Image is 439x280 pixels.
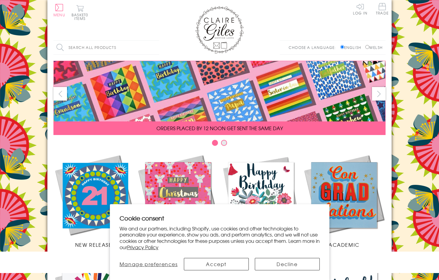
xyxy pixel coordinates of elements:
[53,41,159,54] input: Search all products
[120,260,178,268] span: Manage preferences
[219,153,303,248] a: Birthdays
[195,6,244,54] img: Claire Giles Greetings Cards
[303,153,386,248] a: Academic
[72,5,88,20] button: Basket0 items
[120,258,178,270] button: Manage preferences
[212,140,218,146] button: Carousel Page 1 (Current Slide)
[376,3,389,16] a: Trade
[53,4,65,17] button: Menu
[365,45,383,50] label: Welsh
[365,45,369,49] input: Welsh
[376,3,389,15] span: Trade
[289,45,339,50] p: Choose a language:
[53,153,136,248] a: New Releases
[74,12,88,21] span: 0 items
[221,140,227,146] button: Carousel Page 2
[184,258,249,270] button: Accept
[340,45,364,50] label: English
[120,214,320,222] h2: Cookie consent
[255,258,320,270] button: Decline
[127,243,159,251] a: Privacy Policy
[372,87,386,101] button: next
[53,87,67,101] button: prev
[156,124,283,132] span: ORDERS PLACED BY 12 NOON GET SENT THE SAME DAY
[75,241,115,248] span: New Releases
[353,3,367,15] a: Log In
[53,12,65,18] span: Menu
[328,241,360,248] span: Academic
[340,45,344,49] input: English
[53,140,386,149] div: Carousel Pagination
[120,225,320,250] p: We and our partners, including Shopify, use cookies and other technologies to personalize your ex...
[136,153,219,248] a: Christmas
[153,41,159,54] input: Search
